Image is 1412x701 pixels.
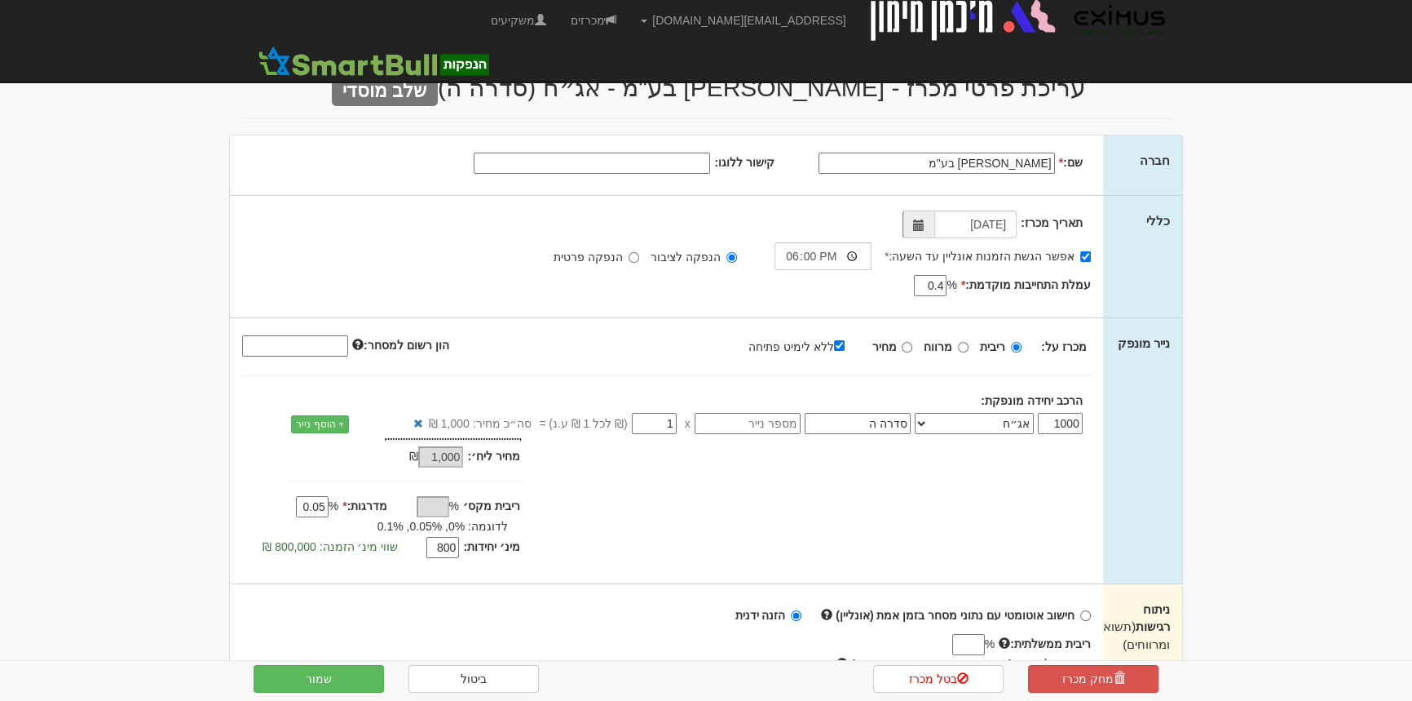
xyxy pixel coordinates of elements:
[1028,665,1158,693] a: מחק מכרז
[985,636,995,652] span: %
[254,45,493,78] img: SmartBull Logo
[1115,601,1170,653] label: ניתוח רגישות
[342,448,468,468] div: ₪
[377,520,508,533] span: לדוגמה: 0%, 0.05%, 0.1%
[329,498,338,514] span: %
[961,277,1091,293] label: עמלת התחייבות מוקדמת:
[332,77,438,106] span: שלב מוסדי
[546,415,628,432] span: (₪ לכל 1 ₪ ע.נ)
[902,342,912,353] input: מחיר
[241,74,1171,101] h2: עריכת פרטי מכרז - [PERSON_NAME] בע"מ - אג״ח (סדרה ה)
[463,539,520,555] label: מינ׳ יחידות:
[408,665,539,693] a: ביטול
[554,249,639,265] label: הנפקה פרטית
[836,609,1074,622] strong: חישוב אוטומטי עם נתוני מסחר בזמן אמת (אונליין)
[1011,342,1021,353] input: ריבית
[924,340,952,353] strong: מרווח
[871,340,896,353] strong: מחיר
[1080,610,1091,621] input: חישוב אוטומטי עם נתוני מסחר בזמן אמת (אונליין)
[873,665,1004,693] a: בטל מכרז
[851,658,1091,671] span: תשואות לריביות (הזן את הריביות שיופיעו בהזמנות)
[980,340,1005,353] strong: ריבית
[429,415,532,432] span: סה״כ מחיר: 1,000 ₪
[1118,335,1170,352] label: נייר מונפק
[1041,340,1087,353] strong: מכרז על:
[805,413,911,434] input: שם הסדרה *
[342,498,387,514] label: מדרגות:
[254,665,384,693] button: שמור
[449,498,459,514] span: %
[999,636,1091,652] label: ריבית ממשלתית:
[791,610,801,621] input: הזנה ידנית
[1059,154,1083,171] label: שם:
[735,609,785,622] strong: הזנה ידנית
[263,540,398,553] span: שווי מינ׳ הזמנה: 800,000 ₪
[714,154,774,171] label: קישור ללוגו:
[1092,619,1170,650] span: (תשואות ומרווחים)
[1146,212,1170,229] label: כללי
[1080,251,1091,262] input: אפשר הגשת הזמנות אונליין עד השעה:*
[981,394,1082,407] strong: הרכב יחידה מונפקת:
[1140,152,1170,169] label: חברה
[1021,215,1083,231] label: תאריך מכרז:
[463,498,520,514] label: ריבית מקס׳
[632,413,677,434] input: מחיר *
[946,277,956,293] span: %
[832,656,1090,672] label: :
[958,342,969,353] input: מרווח
[291,415,349,433] a: + הוסף נייר
[352,337,448,353] label: הון רשום למסחר:
[1038,413,1083,434] input: כמות
[539,415,545,432] span: =
[726,252,737,263] input: הנפקה לציבור
[629,252,639,263] input: הנפקה פרטית
[885,248,1091,264] label: אפשר הגשת הזמנות אונליין עד השעה:
[685,415,691,432] span: x
[748,337,861,355] label: ללא לימיט פתיחה
[695,413,801,434] input: מספר נייר
[834,340,845,351] input: ללא לימיט פתיחה
[467,448,520,464] label: מחיר ליח׳:
[651,249,737,265] label: הנפקה לציבור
